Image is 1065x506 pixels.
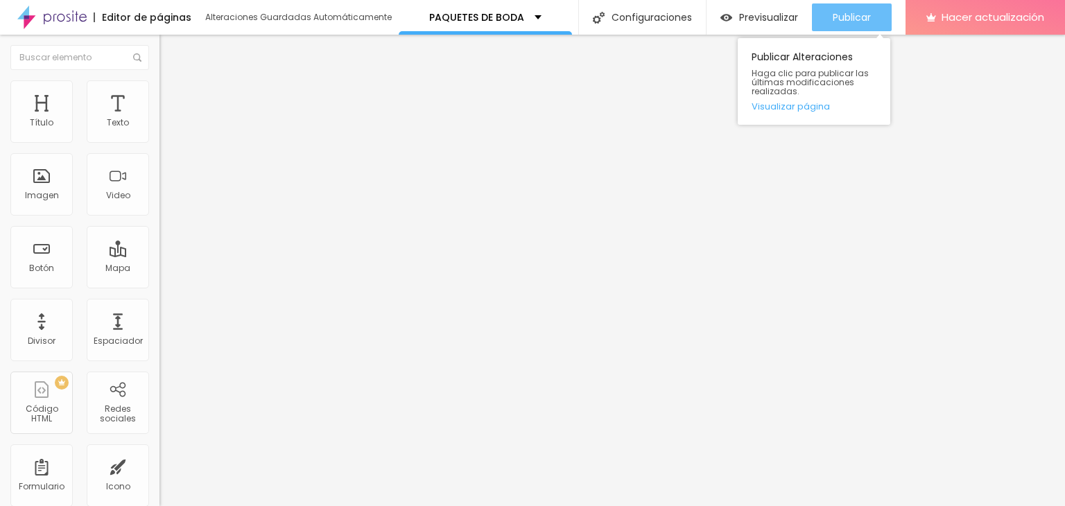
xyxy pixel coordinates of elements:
[752,100,830,113] font: Visualizar página
[942,10,1044,24] font: Hacer actualización
[752,50,853,64] font: Publicar Alteraciones
[28,335,55,347] font: Divisor
[429,10,524,24] font: PAQUETES DE BODA
[593,12,605,24] img: Icono
[19,480,64,492] font: Formulario
[707,3,812,31] button: Previsualizar
[30,116,53,128] font: Título
[10,45,149,70] input: Buscar elemento
[26,403,58,424] font: Código HTML
[833,10,871,24] font: Publicar
[105,262,130,274] font: Mapa
[107,116,129,128] font: Texto
[720,12,732,24] img: view-1.svg
[739,10,798,24] font: Previsualizar
[106,480,130,492] font: Icono
[102,10,191,24] font: Editor de páginas
[25,189,59,201] font: Imagen
[133,53,141,62] img: Icono
[29,262,54,274] font: Botón
[812,3,892,31] button: Publicar
[612,10,692,24] font: Configuraciones
[752,102,876,111] a: Visualizar página
[94,335,143,347] font: Espaciador
[159,35,1065,506] iframe: Editor
[106,189,130,201] font: Video
[205,11,392,23] font: Alteraciones Guardadas Automáticamente
[100,403,136,424] font: Redes sociales
[752,67,869,97] font: Haga clic para publicar las últimas modificaciones realizadas.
